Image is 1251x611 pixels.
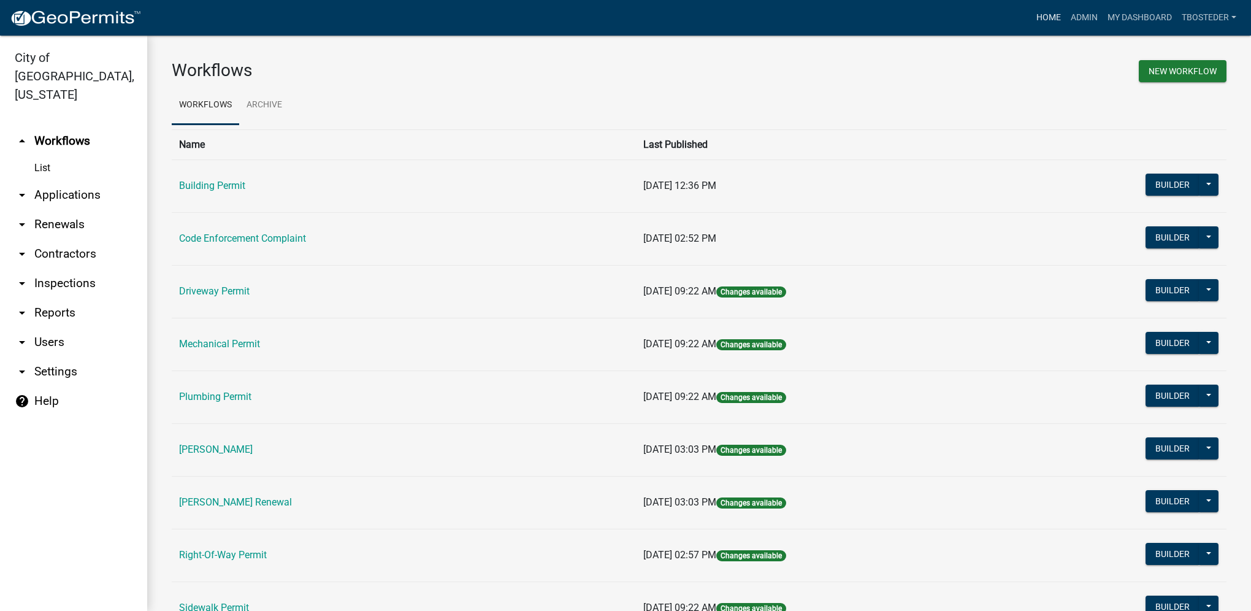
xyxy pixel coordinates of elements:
a: tbosteder [1177,6,1241,29]
a: Code Enforcement Complaint [179,232,306,244]
span: [DATE] 12:36 PM [643,180,716,191]
button: Builder [1146,490,1199,512]
span: Changes available [716,498,786,509]
button: Builder [1146,279,1199,301]
span: [DATE] 09:22 AM [643,285,716,297]
span: [DATE] 09:22 AM [643,391,716,402]
a: Archive [239,86,289,125]
a: [PERSON_NAME] Renewal [179,496,292,508]
button: New Workflow [1139,60,1226,82]
h3: Workflows [172,60,690,81]
span: Changes available [716,339,786,350]
button: Builder [1146,226,1199,248]
i: arrow_drop_down [15,217,29,232]
a: Workflows [172,86,239,125]
a: Driveway Permit [179,285,250,297]
button: Builder [1146,332,1199,354]
th: Last Published [636,129,1014,159]
button: Builder [1146,174,1199,196]
span: [DATE] 03:03 PM [643,444,716,455]
span: Changes available [716,445,786,456]
span: Changes available [716,392,786,403]
a: Right-Of-Way Permit [179,549,267,561]
i: arrow_drop_down [15,247,29,261]
i: arrow_drop_up [15,134,29,148]
th: Name [172,129,636,159]
i: arrow_drop_down [15,364,29,379]
a: Mechanical Permit [179,338,260,350]
a: My Dashboard [1103,6,1177,29]
button: Builder [1146,385,1199,407]
i: help [15,394,29,409]
i: arrow_drop_down [15,188,29,202]
a: Home [1031,6,1066,29]
i: arrow_drop_down [15,335,29,350]
a: Building Permit [179,180,245,191]
a: Plumbing Permit [179,391,251,402]
span: [DATE] 02:57 PM [643,549,716,561]
span: [DATE] 02:52 PM [643,232,716,244]
i: arrow_drop_down [15,276,29,291]
i: arrow_drop_down [15,305,29,320]
button: Builder [1146,437,1199,459]
button: Builder [1146,543,1199,565]
span: [DATE] 09:22 AM [643,338,716,350]
a: [PERSON_NAME] [179,444,253,455]
a: Admin [1066,6,1103,29]
span: [DATE] 03:03 PM [643,496,716,508]
span: Changes available [716,550,786,561]
span: Changes available [716,286,786,298]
